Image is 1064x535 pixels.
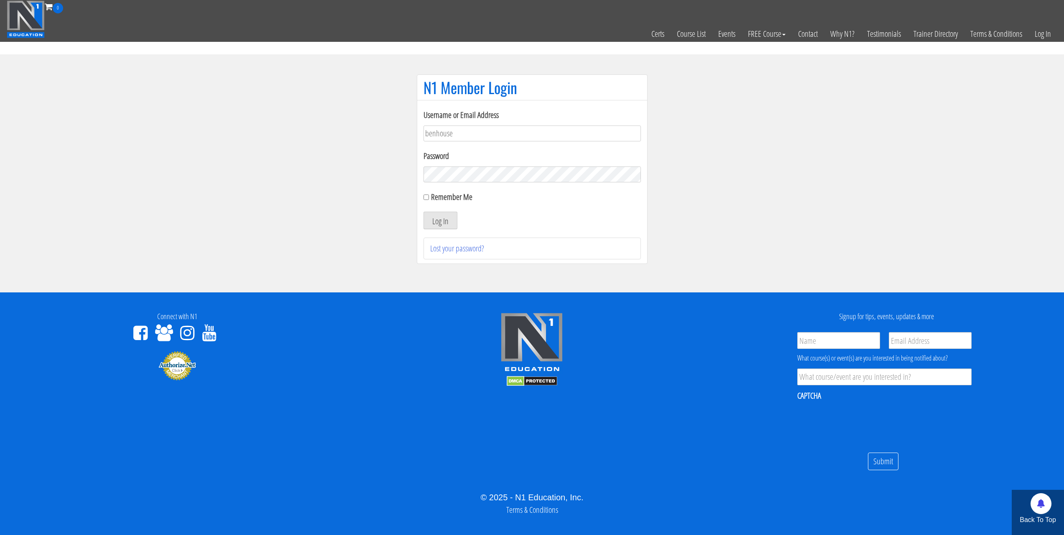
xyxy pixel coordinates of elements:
a: Trainer Directory [907,13,964,54]
img: n1-education [7,0,45,38]
input: Submit [868,453,898,471]
label: Remember Me [431,191,472,202]
a: Contact [792,13,824,54]
h1: N1 Member Login [424,79,641,96]
a: Testimonials [861,13,907,54]
input: What course/event are you interested in? [797,369,972,385]
h4: Signup for tips, events, updates & more [716,312,1058,321]
input: Email Address [889,332,972,349]
a: Certs [645,13,671,54]
a: Course List [671,13,712,54]
a: Events [712,13,742,54]
label: Password [424,150,641,162]
label: Username or Email Address [424,109,641,121]
a: Terms & Conditions [506,504,558,515]
p: Back To Top [1012,515,1064,525]
div: © 2025 - N1 Education, Inc. [6,491,1058,504]
input: Name [797,332,880,349]
iframe: reCAPTCHA [797,407,924,439]
span: 0 [53,3,63,13]
button: Log In [424,212,457,229]
label: CAPTCHA [797,390,821,401]
a: Log In [1028,13,1057,54]
a: Terms & Conditions [964,13,1028,54]
img: n1-edu-logo [500,312,563,374]
a: FREE Course [742,13,792,54]
div: What course(s) or event(s) are you interested in being notified about? [797,353,972,363]
a: 0 [45,1,63,12]
img: DMCA.com Protection Status [507,376,557,386]
h4: Connect with N1 [6,312,348,321]
img: Authorize.Net Merchant - Click to Verify [158,351,196,381]
a: Why N1? [824,13,861,54]
a: Lost your password? [430,243,484,254]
